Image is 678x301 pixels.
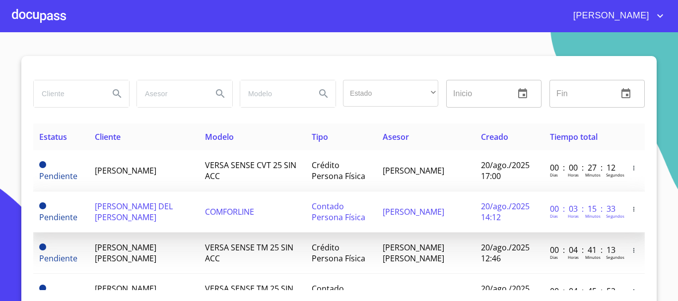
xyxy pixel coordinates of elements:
p: Segundos [606,254,624,260]
p: 00 : 03 : 15 : 33 [550,203,617,214]
span: Creado [481,131,508,142]
p: Minutos [585,172,601,178]
span: [PERSON_NAME] [383,289,444,300]
span: VERSA SENSE TM 25 SIN ACC [205,242,293,264]
span: Pendiente [39,243,46,250]
span: Pendiente [39,212,77,223]
span: Pendiente [39,161,46,168]
p: Segundos [606,172,624,178]
span: COMFORLINE [205,206,254,217]
p: Horas [568,254,579,260]
p: Horas [568,172,579,178]
input: search [240,80,308,107]
button: Search [312,82,336,106]
span: 20/ago./2025 17:00 [481,160,530,181]
span: VERSA SENSE CVT 25 SIN ACC [205,160,296,181]
span: Pendiente [39,285,46,292]
span: Estatus [39,131,67,142]
button: Search [208,82,232,106]
p: Dias [550,213,558,219]
span: Crédito Persona Física [312,160,365,181]
span: [PERSON_NAME] DEL [PERSON_NAME] [95,201,173,223]
span: 20/ago./2025 14:12 [481,201,530,223]
span: [PERSON_NAME] [95,165,156,176]
span: [PERSON_NAME] [PERSON_NAME] [383,242,444,264]
p: 00 : 00 : 27 : 12 [550,162,617,173]
span: [PERSON_NAME] [383,165,444,176]
span: Tiempo total [550,131,598,142]
span: Crédito Persona Física [312,242,365,264]
span: [PERSON_NAME] [PERSON_NAME] [95,242,156,264]
button: Search [105,82,129,106]
span: Contado Persona Física [312,201,365,223]
p: 00 : 04 : 41 : 13 [550,244,617,255]
span: Modelo [205,131,234,142]
input: search [34,80,101,107]
span: Tipo [312,131,328,142]
span: [PERSON_NAME] [566,8,654,24]
span: Pendiente [39,253,77,264]
p: Minutos [585,254,601,260]
span: [PERSON_NAME] [383,206,444,217]
span: Asesor [383,131,409,142]
p: Horas [568,213,579,219]
p: Dias [550,254,558,260]
span: Pendiente [39,202,46,209]
button: account of current user [566,8,666,24]
p: Minutos [585,213,601,219]
div: ​ [343,80,438,107]
p: 00 : 04 : 45 : 52 [550,286,617,297]
p: Dias [550,172,558,178]
span: Pendiente [39,171,77,181]
span: 20/ago./2025 12:46 [481,242,530,264]
span: Cliente [95,131,121,142]
p: Segundos [606,213,624,219]
input: search [137,80,204,107]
